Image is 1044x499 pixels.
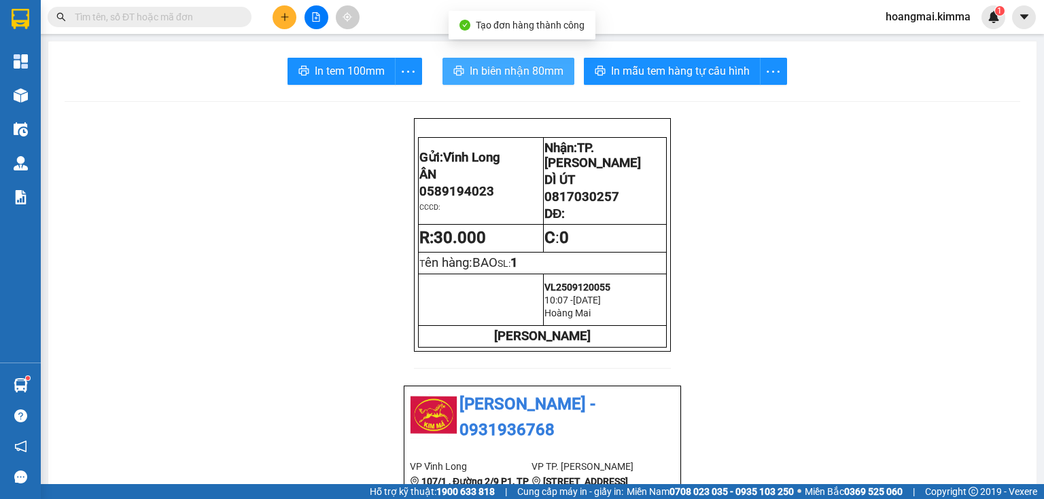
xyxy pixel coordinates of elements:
[544,282,610,293] span: VL2509120055
[280,12,290,22] span: plus
[544,141,641,170] span: Nhận:
[425,255,498,270] span: ên hàng:
[611,62,750,79] span: In mẫu tem hàng tự cấu hình
[544,206,565,221] span: DĐ:
[544,189,619,204] span: 0817030257
[517,484,623,499] span: Cung cấp máy in - giấy in:
[56,12,66,22] span: search
[14,88,28,103] img: warehouse-icon
[669,486,794,497] strong: 0708 023 035 - 0935 103 250
[14,378,28,392] img: warehouse-icon
[410,459,532,474] li: VP Vĩnh Long
[419,228,486,247] strong: R:
[1012,5,1036,29] button: caret-down
[476,20,585,31] span: Tạo đơn hàng thành công
[298,65,309,78] span: printer
[419,167,436,182] span: ÂN
[14,156,28,170] img: warehouse-icon
[505,484,507,499] span: |
[419,203,440,212] span: CCCD:
[410,392,457,439] img: logo.jpg
[544,295,573,306] span: 10:07 -
[544,141,641,170] span: TP. [PERSON_NAME]
[595,65,606,78] span: printer
[988,11,1000,23] img: icon-new-feature
[584,58,761,85] button: printerIn mẫu tem hàng tự cấu hình
[419,150,500,165] span: Gửi:
[396,63,421,80] span: more
[844,486,903,497] strong: 0369 525 060
[760,58,787,85] button: more
[419,258,498,269] span: T
[875,8,981,25] span: hoangmai.kimma
[532,459,653,474] li: VP TP. [PERSON_NAME]
[544,228,555,247] strong: C
[627,484,794,499] span: Miền Nam
[14,54,28,69] img: dashboard-icon
[532,477,541,486] span: environment
[88,44,197,60] div: LỆ
[472,255,498,270] span: BAO
[14,190,28,204] img: solution-icon
[315,62,385,79] span: In tem 100mm
[88,12,197,44] div: TP. [PERSON_NAME]
[494,329,591,344] strong: [PERSON_NAME]
[26,376,30,380] sup: 1
[510,255,518,270] span: 1
[913,484,915,499] span: |
[797,489,801,494] span: ⚪️
[453,65,464,78] span: printer
[343,12,352,22] span: aim
[336,5,360,29] button: aim
[969,487,978,496] span: copyright
[304,5,328,29] button: file-add
[995,6,1005,16] sup: 1
[805,484,903,499] span: Miền Bắc
[14,409,27,422] span: question-circle
[288,58,396,85] button: printerIn tem 100mm
[573,295,601,306] span: [DATE]
[12,13,33,27] span: Gửi:
[1018,11,1030,23] span: caret-down
[410,477,419,486] span: environment
[12,12,79,44] div: Vĩnh Long
[470,62,563,79] span: In biên nhận 80mm
[14,440,27,453] span: notification
[88,13,121,27] span: Nhận:
[997,6,1002,16] span: 1
[459,20,470,31] span: check-circle
[12,44,79,109] div: BÁN LẺ KHÔNG GIAO HÓA ĐƠN
[14,122,28,136] img: warehouse-icon
[443,150,500,165] span: Vĩnh Long
[442,58,574,85] button: printerIn biên nhận 80mm
[761,63,786,80] span: more
[434,228,486,247] span: 30.000
[12,9,29,29] img: logo-vxr
[498,258,510,269] span: SL:
[419,283,453,317] img: logo
[395,58,422,85] button: more
[88,60,197,79] div: 0908471856
[311,12,321,22] span: file-add
[419,184,494,199] span: 0589194023
[544,228,569,247] span: :
[559,228,569,247] span: 0
[544,172,575,187] span: DÌ ÚT
[544,308,591,318] span: Hoàng Mai
[410,392,675,443] li: [PERSON_NAME] - 0931936768
[436,486,495,497] strong: 1900 633 818
[273,5,296,29] button: plus
[14,470,27,483] span: message
[75,10,235,24] input: Tìm tên, số ĐT hoặc mã đơn
[370,484,495,499] span: Hỗ trợ kỹ thuật:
